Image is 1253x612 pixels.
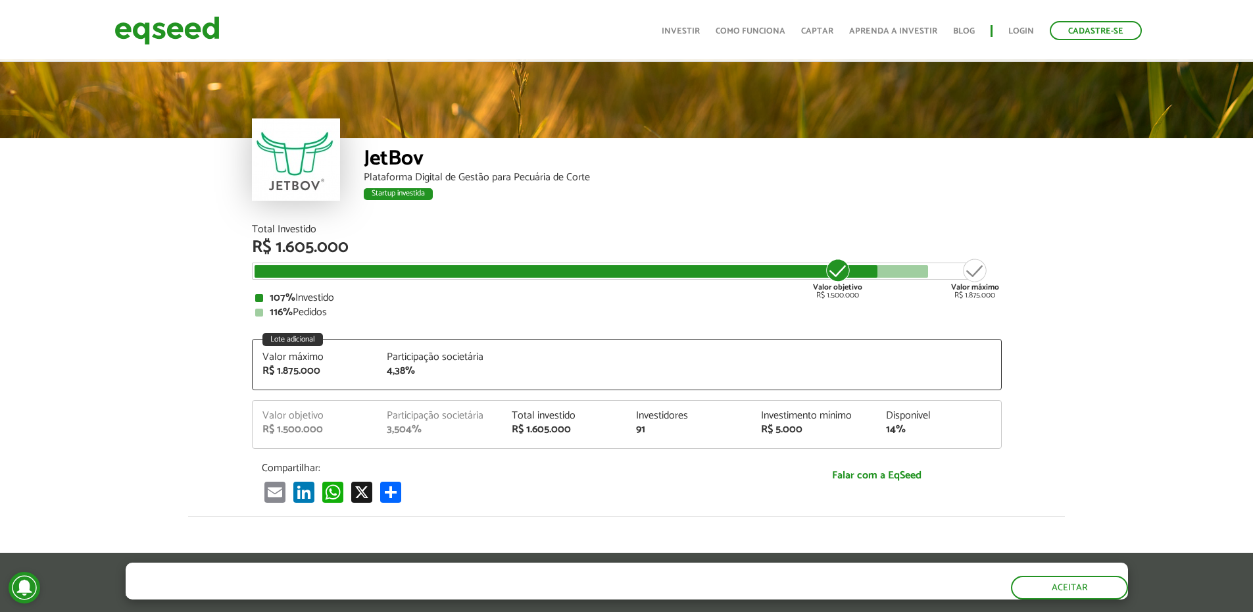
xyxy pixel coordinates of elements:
a: política de privacidade e de cookies [299,588,451,599]
div: 3,504% [387,424,492,435]
a: Blog [953,27,975,36]
div: JetBov [364,148,1002,172]
div: 91 [636,424,741,435]
div: Startup investida [364,188,433,200]
strong: Valor objetivo [813,281,862,293]
div: 14% [886,424,991,435]
div: Total investido [512,411,617,421]
a: Login [1008,27,1034,36]
div: Valor máximo [262,352,368,363]
div: Participação societária [387,352,492,363]
div: Pedidos [255,307,998,318]
a: WhatsApp [320,481,346,503]
div: Disponível [886,411,991,421]
a: Falar com a EqSeed [762,462,992,489]
div: R$ 1.875.000 [262,366,368,376]
a: Aprenda a investir [849,27,937,36]
div: Investidores [636,411,741,421]
a: Email [262,481,288,503]
p: Ao clicar em "aceitar", você aceita nossa . [126,586,602,599]
div: Total Investido [252,224,1002,235]
div: Plataforma Digital de Gestão para Pecuária de Corte [364,172,1002,183]
div: R$ 1.500.000 [262,424,368,435]
a: X [349,481,375,503]
p: Compartilhar: [262,462,742,474]
a: Investir [662,27,700,36]
h5: O site da EqSeed utiliza cookies para melhorar sua navegação. [126,563,602,583]
div: R$ 5.000 [761,424,866,435]
strong: Valor máximo [951,281,999,293]
img: EqSeed [114,13,220,48]
a: Cadastre-se [1050,21,1142,40]
div: Valor objetivo [262,411,368,421]
div: R$ 1.605.000 [512,424,617,435]
div: Investimento mínimo [761,411,866,421]
div: R$ 1.500.000 [813,257,862,299]
div: 4,38% [387,366,492,376]
strong: 107% [270,289,295,307]
a: Como funciona [716,27,785,36]
button: Aceitar [1011,576,1128,599]
div: R$ 1.605.000 [252,239,1002,256]
a: LinkedIn [291,481,317,503]
div: Participação societária [387,411,492,421]
a: Captar [801,27,833,36]
a: Compartilhar [378,481,404,503]
strong: 116% [270,303,293,321]
div: Investido [255,293,998,303]
div: R$ 1.875.000 [951,257,999,299]
div: Lote adicional [262,333,323,346]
